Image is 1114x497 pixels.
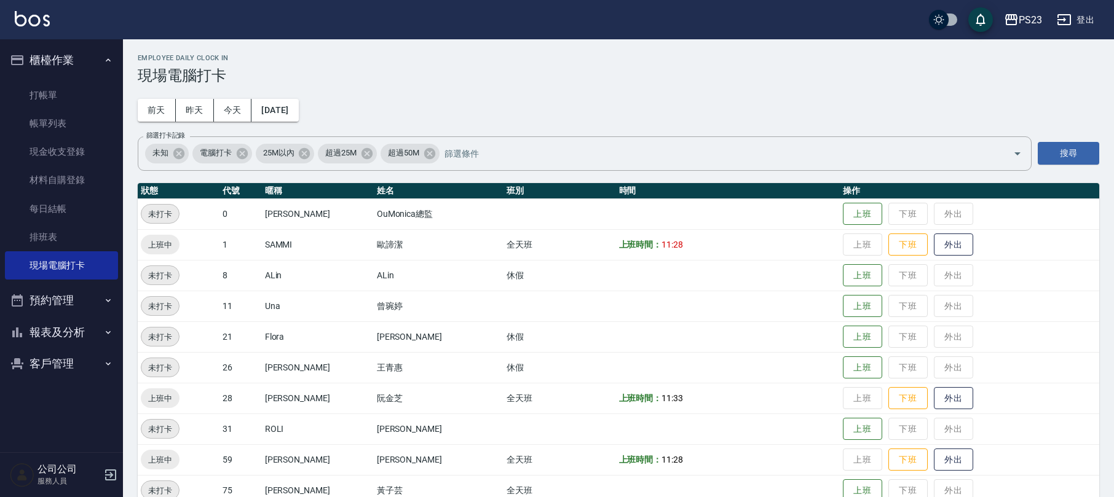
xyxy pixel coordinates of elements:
[141,423,179,436] span: 未打卡
[504,444,615,475] td: 全天班
[840,183,1099,199] th: 操作
[374,413,504,444] td: [PERSON_NAME]
[888,448,928,471] button: 下班
[262,383,374,413] td: [PERSON_NAME]
[219,444,262,475] td: 59
[968,7,993,32] button: save
[504,260,615,291] td: 休假
[141,331,179,343] span: 未打卡
[5,44,118,76] button: 櫃檯作業
[251,99,298,122] button: [DATE]
[219,291,262,321] td: 11
[262,413,374,444] td: ROLI
[934,387,973,410] button: 外出
[662,455,683,464] span: 11:28
[5,348,118,380] button: 客戶管理
[381,144,440,163] div: 超過50M
[441,143,992,164] input: 篩選條件
[262,444,374,475] td: [PERSON_NAME]
[662,240,683,249] span: 11:28
[10,463,34,487] img: Person
[219,413,262,444] td: 31
[262,291,374,321] td: Una
[381,147,427,159] span: 超過50M
[374,291,504,321] td: 曾琬婷
[192,147,239,159] span: 電腦打卡
[843,356,882,379] button: 上班
[5,195,118,223] a: 每日結帳
[1008,144,1027,163] button: Open
[504,321,615,352] td: 休假
[843,264,882,287] button: 上班
[318,144,377,163] div: 超過25M
[374,352,504,383] td: 王青惠
[5,251,118,280] a: 現場電腦打卡
[318,147,364,159] span: 超過25M
[5,284,118,316] button: 預約管理
[214,99,252,122] button: 今天
[138,183,219,199] th: 狀態
[141,484,179,497] span: 未打卡
[504,383,615,413] td: 全天班
[619,240,662,249] b: 上班時間：
[5,109,118,138] a: 帳單列表
[141,208,179,221] span: 未打卡
[5,316,118,348] button: 報表及分析
[619,393,662,403] b: 上班時間：
[504,183,615,199] th: 班別
[262,321,374,352] td: Flora
[374,444,504,475] td: [PERSON_NAME]
[256,147,302,159] span: 25M以內
[1019,12,1042,28] div: PS23
[5,138,118,166] a: 現金收支登錄
[843,295,882,318] button: 上班
[262,260,374,291] td: ALin
[219,260,262,291] td: 8
[138,67,1099,84] h3: 現場電腦打卡
[15,11,50,26] img: Logo
[374,198,504,229] td: OuMonica總監
[262,229,374,260] td: SAMMI
[843,418,882,440] button: 上班
[219,198,262,229] td: 0
[141,269,179,282] span: 未打卡
[374,229,504,260] td: 歐諦潔
[138,99,176,122] button: 前天
[219,183,262,199] th: 代號
[38,463,100,475] h5: 公司公司
[262,183,374,199] th: 暱稱
[176,99,214,122] button: 昨天
[219,321,262,352] td: 21
[262,352,374,383] td: [PERSON_NAME]
[5,81,118,109] a: 打帳單
[843,203,882,225] button: 上班
[1052,9,1099,31] button: 登出
[374,260,504,291] td: ALin
[256,144,315,163] div: 25M以內
[374,383,504,413] td: 阮金芝
[219,229,262,260] td: 1
[374,183,504,199] th: 姓名
[504,352,615,383] td: 休假
[888,387,928,410] button: 下班
[5,223,118,251] a: 排班表
[1038,142,1099,165] button: 搜尋
[38,475,100,487] p: 服務人員
[934,448,973,471] button: 外出
[888,233,928,256] button: 下班
[616,183,840,199] th: 時間
[5,166,118,194] a: 材料自購登錄
[138,54,1099,62] h2: Employee Daily Clock In
[662,393,683,403] span: 11:33
[843,326,882,348] button: 上班
[145,144,189,163] div: 未知
[146,131,185,140] label: 篩選打卡記錄
[999,7,1047,33] button: PS23
[141,300,179,313] span: 未打卡
[619,455,662,464] b: 上班時間：
[145,147,176,159] span: 未知
[141,392,180,405] span: 上班中
[219,383,262,413] td: 28
[504,229,615,260] td: 全天班
[141,361,179,374] span: 未打卡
